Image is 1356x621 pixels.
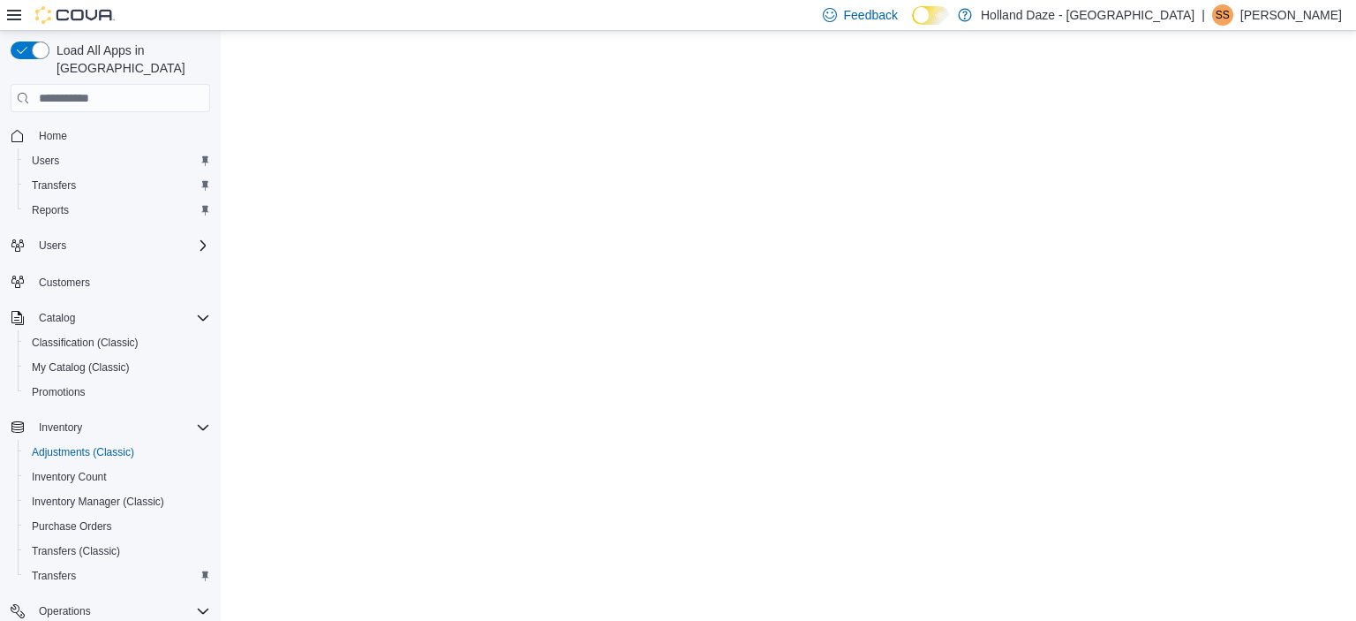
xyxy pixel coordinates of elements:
a: Inventory Count [25,466,114,488]
a: Promotions [25,382,93,403]
span: Customers [32,270,210,292]
button: Reports [18,198,217,223]
span: Transfers [32,569,76,583]
span: Inventory [32,417,210,438]
button: Promotions [18,380,217,405]
a: My Catalog (Classic) [25,357,137,378]
button: Home [4,123,217,148]
button: Inventory [4,415,217,440]
button: Users [4,233,217,258]
span: Catalog [39,311,75,325]
button: Catalog [32,307,82,329]
img: Cova [35,6,115,24]
span: Feedback [844,6,898,24]
span: Users [32,235,210,256]
a: Reports [25,200,76,221]
span: Dark Mode [912,25,913,26]
span: Adjustments (Classic) [32,445,134,459]
p: [PERSON_NAME] [1240,4,1342,26]
div: Shawn S [1212,4,1233,26]
button: Users [32,235,73,256]
a: Transfers [25,565,83,587]
span: Users [25,150,210,171]
span: Inventory Manager (Classic) [32,495,164,509]
a: Classification (Classic) [25,332,146,353]
button: Inventory Manager (Classic) [18,489,217,514]
span: Transfers [25,175,210,196]
span: Load All Apps in [GEOGRAPHIC_DATA] [49,42,210,77]
span: Promotions [25,382,210,403]
span: Inventory Count [32,470,107,484]
span: Purchase Orders [25,516,210,537]
span: Inventory Count [25,466,210,488]
span: My Catalog (Classic) [25,357,210,378]
span: Inventory [39,420,82,435]
p: Holland Daze - [GEOGRAPHIC_DATA] [981,4,1194,26]
a: Transfers [25,175,83,196]
span: Customers [39,276,90,290]
input: Dark Mode [912,6,949,25]
button: Inventory Count [18,465,217,489]
span: Home [39,129,67,143]
span: Reports [32,203,69,217]
span: Transfers [25,565,210,587]
span: Transfers (Classic) [32,544,120,558]
span: Catalog [32,307,210,329]
span: SS [1216,4,1230,26]
span: Classification (Classic) [25,332,210,353]
span: My Catalog (Classic) [32,360,130,375]
span: Reports [25,200,210,221]
p: | [1202,4,1205,26]
a: Purchase Orders [25,516,119,537]
button: Transfers (Classic) [18,539,217,564]
a: Transfers (Classic) [25,541,127,562]
button: Adjustments (Classic) [18,440,217,465]
button: Transfers [18,564,217,588]
span: Transfers [32,178,76,193]
a: Inventory Manager (Classic) [25,491,171,512]
a: Users [25,150,66,171]
a: Customers [32,272,97,293]
a: Home [32,125,74,147]
span: Promotions [32,385,86,399]
span: Transfers (Classic) [25,541,210,562]
span: Adjustments (Classic) [25,442,210,463]
span: Operations [39,604,91,618]
span: Home [32,125,210,147]
button: My Catalog (Classic) [18,355,217,380]
span: Users [39,239,66,253]
button: Purchase Orders [18,514,217,539]
span: Inventory Manager (Classic) [25,491,210,512]
a: Adjustments (Classic) [25,442,141,463]
span: Classification (Classic) [32,336,139,350]
button: Catalog [4,306,217,330]
span: Purchase Orders [32,519,112,534]
button: Transfers [18,173,217,198]
span: Users [32,154,59,168]
button: Inventory [32,417,89,438]
button: Classification (Classic) [18,330,217,355]
button: Customers [4,269,217,294]
button: Users [18,148,217,173]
